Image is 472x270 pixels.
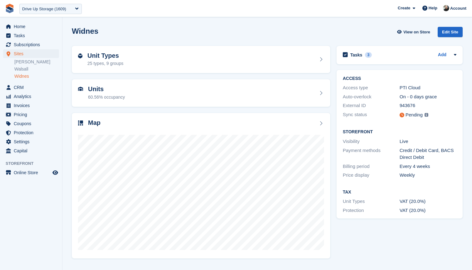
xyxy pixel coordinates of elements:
[403,29,430,35] span: View on Store
[400,207,456,214] div: VAT (20.0%)
[343,84,400,91] div: Access type
[343,76,456,81] h2: ACCESS
[14,73,59,79] a: Widnes
[400,172,456,179] div: Weekly
[14,22,51,31] span: Home
[343,111,400,119] div: Sync status
[87,52,123,59] h2: Unit Types
[3,83,59,92] a: menu
[350,52,362,58] h2: Tasks
[3,110,59,119] a: menu
[450,5,466,12] span: Account
[3,22,59,31] a: menu
[3,146,59,155] a: menu
[14,66,59,72] a: Walsall
[3,101,59,110] a: menu
[72,79,330,107] a: Units 60.56% occupancy
[3,31,59,40] a: menu
[396,27,433,37] a: View on Store
[88,119,101,126] h2: Map
[343,198,400,205] div: Unit Types
[425,113,428,117] img: icon-info-grey-7440780725fd019a000dd9b08b2336e03edf1995a4989e88bcd33f0948082b44.svg
[6,160,62,167] span: Storefront
[400,93,456,101] div: On - 0 days grace
[438,27,463,37] div: Edit Site
[3,128,59,137] a: menu
[22,6,66,12] div: Drive Up Storage (1609)
[14,83,51,92] span: CRM
[400,102,456,109] div: 943676
[343,138,400,145] div: Visibility
[438,27,463,40] a: Edit Site
[72,113,330,259] a: Map
[88,94,125,101] div: 60.56% occupancy
[52,169,59,176] a: Preview store
[400,84,456,91] div: PTI Cloud
[87,60,123,67] div: 25 types, 9 groups
[343,190,456,195] h2: Tax
[72,27,98,35] h2: Widnes
[3,168,59,177] a: menu
[14,168,51,177] span: Online Store
[3,137,59,146] a: menu
[406,111,423,119] div: Pending
[365,52,372,58] div: 3
[343,147,400,161] div: Payment methods
[429,5,437,11] span: Help
[5,4,14,13] img: stora-icon-8386f47178a22dfd0bd8f6a31ec36ba5ce8667c1dd55bd0f319d3a0aa187defe.svg
[14,59,59,65] a: [PERSON_NAME]
[443,5,449,11] img: Tom Huddleston
[398,5,410,11] span: Create
[14,92,51,101] span: Analytics
[343,130,456,135] h2: Storefront
[343,172,400,179] div: Price display
[14,49,51,58] span: Sites
[3,49,59,58] a: menu
[343,93,400,101] div: Auto-overlock
[14,137,51,146] span: Settings
[88,86,125,93] h2: Units
[400,163,456,170] div: Every 4 weeks
[14,40,51,49] span: Subscriptions
[400,147,456,161] div: Credit / Debit Card, BACS Direct Debit
[14,119,51,128] span: Coupons
[14,101,51,110] span: Invoices
[14,128,51,137] span: Protection
[78,87,83,91] img: unit-icn-7be61d7bf1b0ce9d3e12c5938cc71ed9869f7b940bace4675aadf7bd6d80202e.svg
[438,52,446,59] a: Add
[78,53,82,58] img: unit-type-icn-2b2737a686de81e16bb02015468b77c625bbabd49415b5ef34ead5e3b44a266d.svg
[400,138,456,145] div: Live
[343,102,400,109] div: External ID
[3,119,59,128] a: menu
[78,120,83,125] img: map-icn-33ee37083ee616e46c38cad1a60f524a97daa1e2b2c8c0bc3eb3415660979fc1.svg
[3,92,59,101] a: menu
[14,146,51,155] span: Capital
[400,198,456,205] div: VAT (20.0%)
[72,46,330,73] a: Unit Types 25 types, 9 groups
[3,40,59,49] a: menu
[14,31,51,40] span: Tasks
[343,207,400,214] div: Protection
[343,163,400,170] div: Billing period
[14,110,51,119] span: Pricing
